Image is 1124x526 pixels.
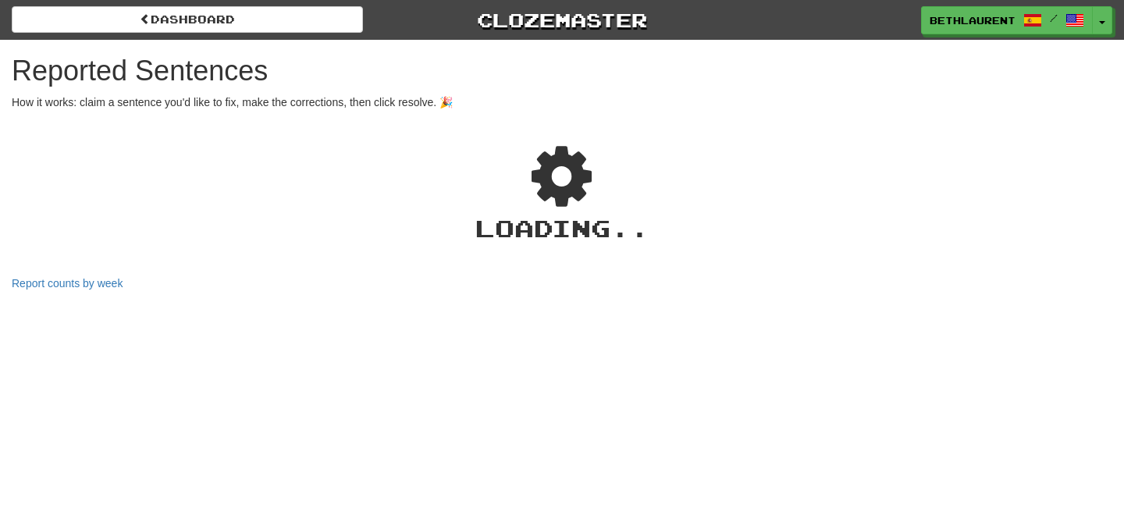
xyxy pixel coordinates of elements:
a: Clozemaster [386,6,738,34]
a: Bethlaurent / [921,6,1093,34]
h1: Reported Sentences [12,55,1112,87]
a: Dashboard [12,6,363,33]
a: Report counts by week [12,277,123,290]
span: Bethlaurent [930,13,1016,27]
span: / [1050,12,1058,23]
div: Loading .. [12,211,1112,245]
p: How it works: claim a sentence you'd like to fix, make the corrections, then click resolve. 🎉 [12,94,1112,110]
